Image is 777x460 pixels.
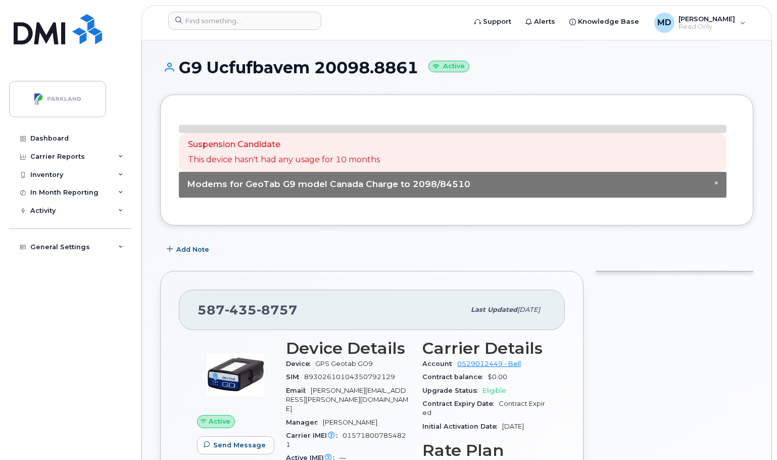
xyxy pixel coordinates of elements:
[482,387,506,394] span: Eligible
[457,360,521,367] a: 0529012449 - Bell
[187,179,470,189] span: Modems for GeoTab G9 model Canada Charge to 2098/84510
[286,360,315,367] span: Device
[286,387,311,394] span: Email
[188,139,380,151] p: Suspension Candidate
[714,179,718,187] span: ×
[323,419,377,426] span: [PERSON_NAME]
[422,423,502,430] span: Initial Activation Date
[197,436,274,454] button: Send Message
[422,339,547,357] h3: Carrier Details
[225,302,257,317] span: 435
[160,241,218,259] button: Add Note
[422,360,457,367] span: Account
[488,373,507,381] span: $0.00
[422,441,547,459] h3: Rate Plan
[714,180,718,187] button: Close
[286,432,406,448] span: 015718007854821
[428,61,469,72] small: Active
[198,302,298,317] span: 587
[286,419,323,426] span: Manager
[422,387,482,394] span: Upgrade Status
[422,373,488,381] span: Contract balance
[286,387,408,413] span: [PERSON_NAME][EMAIL_ADDRESS][PERSON_NAME][DOMAIN_NAME]
[188,154,380,166] p: This device hasn't had any usage for 10 months
[422,400,499,407] span: Contract Expiry Date
[502,423,524,430] span: [DATE]
[160,59,753,76] h1: G9 Ucfufbavem 20098.8861
[286,373,304,381] span: SIM
[517,306,540,313] span: [DATE]
[205,344,266,405] img: image20231002-3703462-zi9mtq.jpeg
[315,360,373,367] span: GPS Geotab GO9
[471,306,517,313] span: Last updated
[257,302,298,317] span: 8757
[176,245,209,254] span: Add Note
[209,417,230,426] span: Active
[213,440,266,450] span: Send Message
[286,432,343,439] span: Carrier IMEI
[286,339,410,357] h3: Device Details
[304,373,395,381] span: 89302610104350792129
